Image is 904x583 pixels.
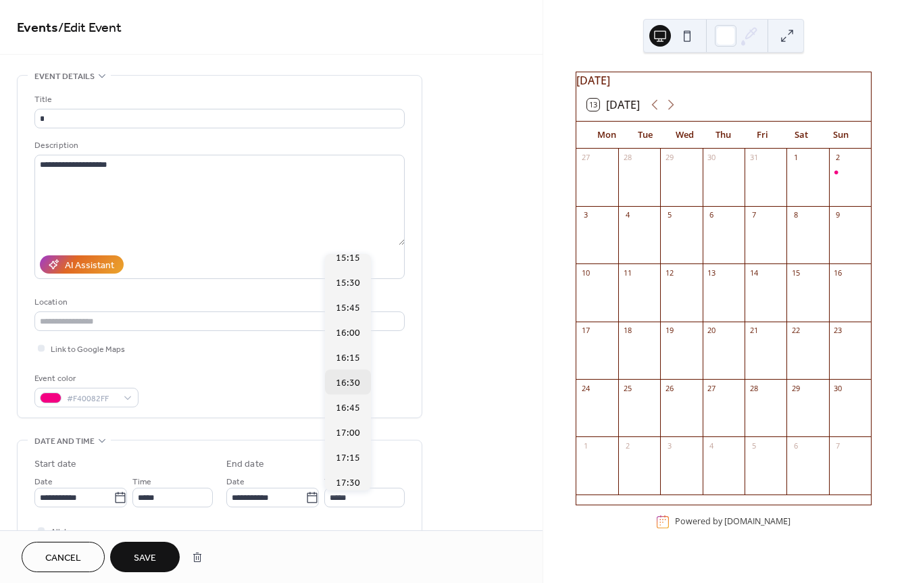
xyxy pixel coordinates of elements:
div: [DATE] [576,72,871,88]
div: Event color [34,372,136,386]
div: Sat [782,122,822,149]
span: 17:15 [336,451,360,465]
div: 19 [664,326,674,336]
div: 8 [790,210,801,220]
span: 15:30 [336,276,360,290]
div: 30 [833,383,843,393]
div: 4 [622,210,632,220]
div: 15 [790,268,801,278]
div: 29 [790,383,801,393]
div: Description [34,138,402,153]
span: Link to Google Maps [51,343,125,357]
div: 7 [833,440,843,451]
a: Events [17,15,58,41]
div: 13 [707,268,717,278]
div: 20 [707,326,717,336]
button: Cancel [22,542,105,572]
div: 18 [622,326,632,336]
div: 31 [749,153,759,163]
button: Save [110,542,180,572]
span: Cancel [45,551,81,565]
div: 21 [749,326,759,336]
span: 17:00 [336,426,360,440]
div: Location [34,295,402,309]
div: Start date [34,457,76,472]
span: Save [134,551,156,565]
a: [DOMAIN_NAME] [724,516,790,528]
div: 2 [833,153,843,163]
span: 16:45 [336,401,360,415]
span: 16:00 [336,326,360,340]
button: 13[DATE] [582,95,645,114]
span: Event details [34,70,95,84]
span: 17:30 [336,476,360,490]
span: All day [51,525,74,539]
div: 10 [580,268,591,278]
div: 6 [707,210,717,220]
div: 3 [580,210,591,220]
div: 24 [580,383,591,393]
span: 15:45 [336,301,360,315]
span: Date [34,475,53,489]
div: 26 [664,383,674,393]
div: 7 [749,210,759,220]
div: Powered by [675,516,790,528]
div: 28 [622,153,632,163]
span: #F40082FF [67,392,117,406]
div: 5 [664,210,674,220]
div: 28 [749,383,759,393]
div: Wed [665,122,704,149]
div: 30 [707,153,717,163]
div: 29 [664,153,674,163]
div: AI Assistant [65,259,114,273]
div: 2 [622,440,632,451]
div: Title [34,93,402,107]
div: 9 [833,210,843,220]
div: Tue [626,122,666,149]
div: Fri [743,122,782,149]
div: 27 [707,383,717,393]
div: 14 [749,268,759,278]
div: Sun [821,122,860,149]
button: AI Assistant [40,255,124,274]
span: Date and time [34,434,95,449]
div: 17 [580,326,591,336]
div: 1 [580,440,591,451]
div: 16 [833,268,843,278]
div: Mon [587,122,626,149]
div: 25 [622,383,632,393]
div: Thu [704,122,743,149]
span: Time [132,475,151,489]
div: 1 [790,153,801,163]
span: 15:15 [336,251,360,265]
span: Time [324,475,343,489]
div: 5 [749,440,759,451]
div: 22 [790,326,801,336]
span: 16:30 [336,376,360,390]
div: 6 [790,440,801,451]
div: End date [226,457,264,472]
span: Date [226,475,245,489]
div: 4 [707,440,717,451]
div: 27 [580,153,591,163]
div: 12 [664,268,674,278]
span: 16:15 [336,351,360,365]
div: 11 [622,268,632,278]
span: / Edit Event [58,15,122,41]
div: 23 [833,326,843,336]
div: 3 [664,440,674,451]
